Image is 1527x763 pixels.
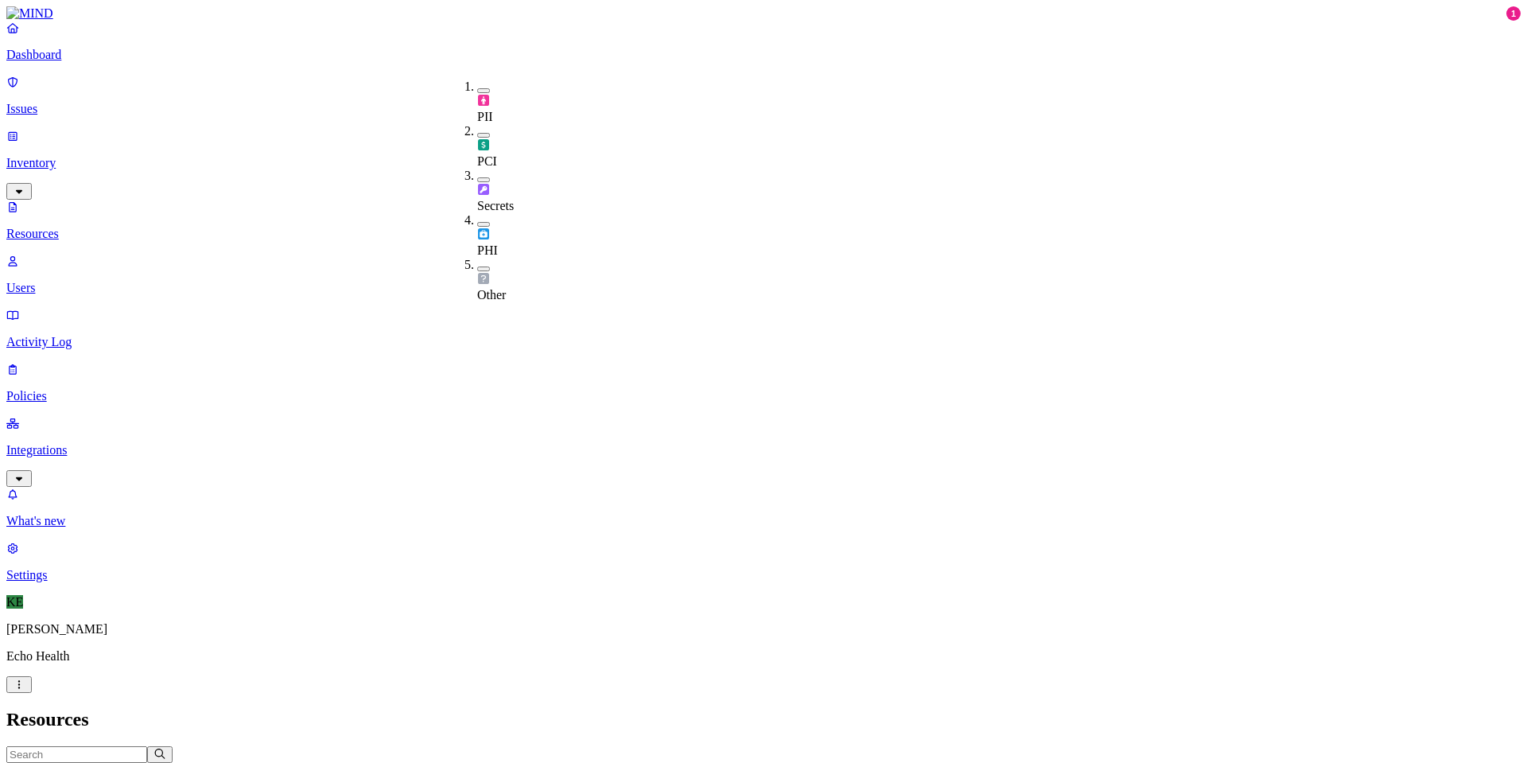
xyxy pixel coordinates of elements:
img: other [477,272,490,285]
p: Issues [6,102,1521,116]
p: Echo Health [6,649,1521,664]
h2: Resources [6,709,1521,730]
p: [PERSON_NAME] [6,622,1521,636]
span: PII [477,110,493,123]
span: Secrets [477,199,514,212]
a: Users [6,254,1521,295]
a: What's new [6,487,1521,528]
img: pci [477,138,490,151]
a: MIND [6,6,1521,21]
a: Issues [6,75,1521,116]
img: secret [477,183,490,196]
img: phi [477,228,490,240]
p: Inventory [6,156,1521,170]
input: Search [6,746,147,763]
p: Activity Log [6,335,1521,349]
p: What's new [6,514,1521,528]
a: Integrations [6,416,1521,485]
a: Inventory [6,129,1521,197]
span: PCI [477,154,497,168]
span: PHI [477,243,498,257]
a: Resources [6,200,1521,241]
p: Resources [6,227,1521,241]
a: Policies [6,362,1521,403]
div: 1 [1506,6,1521,21]
p: Dashboard [6,48,1521,62]
img: pii [477,94,490,107]
a: Settings [6,541,1521,582]
p: Users [6,281,1521,295]
p: Policies [6,389,1521,403]
a: Dashboard [6,21,1521,62]
p: Integrations [6,443,1521,457]
a: Activity Log [6,308,1521,349]
p: Settings [6,568,1521,582]
span: Other [477,288,506,302]
span: KE [6,595,23,609]
img: MIND [6,6,53,21]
